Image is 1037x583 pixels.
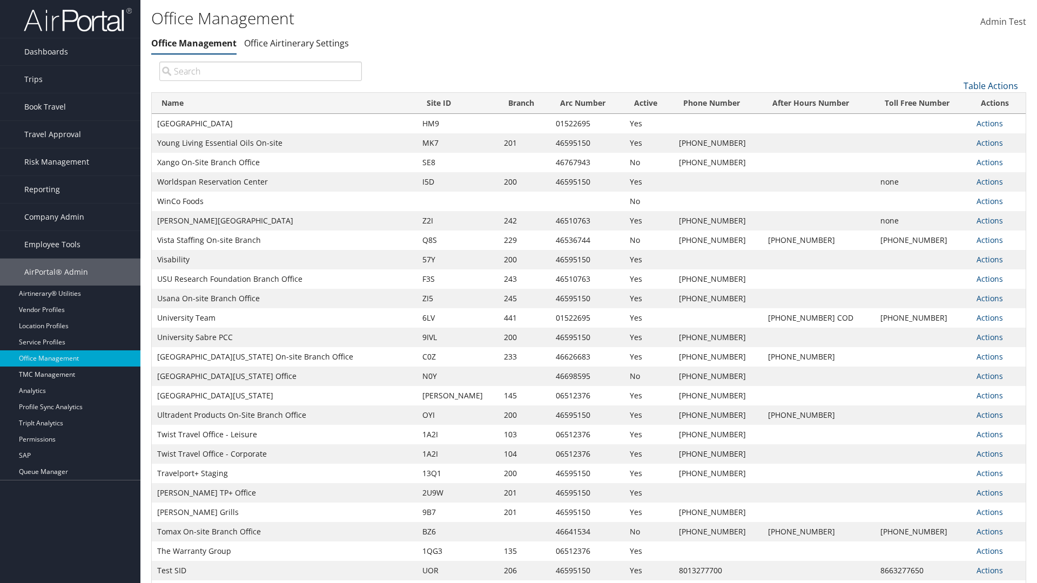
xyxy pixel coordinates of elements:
[674,425,763,444] td: [PHONE_NUMBER]
[674,211,763,231] td: [PHONE_NUMBER]
[152,367,417,386] td: [GEOGRAPHIC_DATA][US_STATE] Office
[24,204,84,231] span: Company Admin
[417,289,499,308] td: ZI5
[499,347,550,367] td: 233
[152,483,417,503] td: [PERSON_NAME] TP+ Office
[674,503,763,522] td: [PHONE_NUMBER]
[159,62,362,81] input: Search
[980,5,1026,39] a: Admin Test
[550,483,624,503] td: 46595150
[763,347,875,367] td: [PHONE_NUMBER]
[417,211,499,231] td: Z2I
[152,347,417,367] td: [GEOGRAPHIC_DATA][US_STATE] On-site Branch Office
[674,464,763,483] td: [PHONE_NUMBER]
[499,541,550,561] td: 135
[624,231,673,250] td: No
[971,93,1026,114] th: Actions
[499,464,550,483] td: 200
[499,425,550,444] td: 103
[152,153,417,172] td: Xango On-Site Branch Office
[151,7,735,30] h1: Office Management
[977,274,1003,284] a: Actions
[977,526,1003,537] a: Actions
[152,93,417,114] th: Name: activate to sort column ascending
[417,405,499,425] td: OYI
[674,153,763,172] td: [PHONE_NUMBER]
[763,405,875,425] td: [PHONE_NUMBER]
[624,269,673,289] td: Yes
[550,503,624,522] td: 46595150
[152,250,417,269] td: Visability
[417,328,499,347] td: 9IVL
[417,522,499,541] td: BZ6
[550,114,624,133] td: 01522695
[977,468,1003,478] a: Actions
[674,269,763,289] td: [PHONE_NUMBER]
[417,483,499,503] td: 2U9W
[499,231,550,250] td: 229
[151,37,237,49] a: Office Management
[417,308,499,328] td: 6LV
[624,541,673,561] td: Yes
[624,308,673,328] td: Yes
[977,235,1003,245] a: Actions
[977,507,1003,517] a: Actions
[152,289,417,308] td: Usana On-site Branch Office
[417,367,499,386] td: N0Y
[977,215,1003,226] a: Actions
[763,93,875,114] th: After Hours Number: activate to sort column ascending
[499,328,550,347] td: 200
[152,386,417,405] td: [GEOGRAPHIC_DATA][US_STATE]
[499,483,550,503] td: 201
[550,172,624,192] td: 46595150
[417,425,499,444] td: 1A2I
[417,444,499,464] td: 1A2I
[624,444,673,464] td: Yes
[550,328,624,347] td: 46595150
[674,93,763,114] th: Phone Number: activate to sort column ascending
[499,133,550,153] td: 201
[24,176,60,203] span: Reporting
[152,541,417,561] td: The Warranty Group
[417,93,499,114] th: Site ID: activate to sort column ascending
[763,308,875,328] td: [PHONE_NUMBER] COD
[499,289,550,308] td: 245
[152,211,417,231] td: [PERSON_NAME][GEOGRAPHIC_DATA]
[550,289,624,308] td: 46595150
[152,405,417,425] td: Ultradent Products On-Site Branch Office
[152,172,417,192] td: Worldspan Reservation Center
[24,231,80,258] span: Employee Tools
[977,254,1003,265] a: Actions
[875,308,972,328] td: [PHONE_NUMBER]
[152,503,417,522] td: [PERSON_NAME] Grills
[977,565,1003,575] a: Actions
[964,80,1018,92] a: Table Actions
[152,269,417,289] td: USU Research Foundation Branch Office
[417,250,499,269] td: 57Y
[624,522,673,541] td: No
[499,444,550,464] td: 104
[152,444,417,464] td: Twist Travel Office - Corporate
[417,114,499,133] td: HM9
[674,133,763,153] td: [PHONE_NUMBER]
[152,133,417,153] td: Young Living Essential Oils On-site
[152,308,417,328] td: University Team
[417,231,499,250] td: Q8S
[875,522,972,541] td: [PHONE_NUMBER]
[977,449,1003,459] a: Actions
[550,211,624,231] td: 46510763
[624,561,673,580] td: Yes
[417,172,499,192] td: I5D
[499,386,550,405] td: 145
[550,269,624,289] td: 46510763
[550,133,624,153] td: 46595150
[550,250,624,269] td: 46595150
[674,231,763,250] td: [PHONE_NUMBER]
[417,133,499,153] td: MK7
[875,231,972,250] td: [PHONE_NUMBER]
[674,386,763,405] td: [PHONE_NUMBER]
[417,269,499,289] td: F3S
[24,259,88,286] span: AirPortal® Admin
[977,546,1003,556] a: Actions
[499,211,550,231] td: 242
